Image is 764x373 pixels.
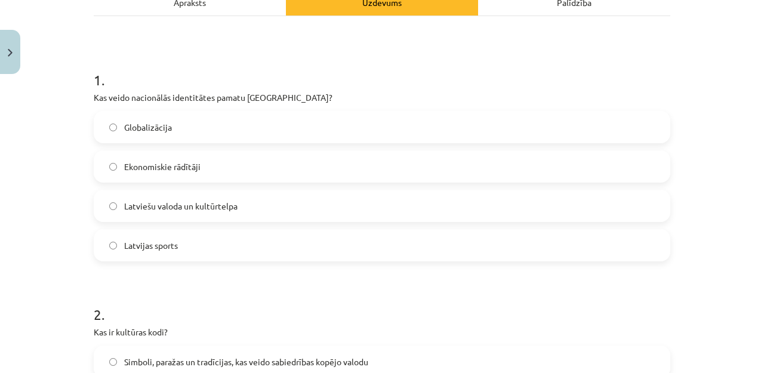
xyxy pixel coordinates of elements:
span: Simboli, paražas un tradīcijas, kas veido sabiedrības kopējo valodu [124,356,368,368]
span: Globalizācija [124,121,172,134]
input: Ekonomiskie rādītāji [109,163,117,171]
input: Simboli, paražas un tradīcijas, kas veido sabiedrības kopējo valodu [109,358,117,366]
h1: 1 . [94,51,670,88]
input: Latviešu valoda un kultūrtelpa [109,202,117,210]
img: icon-close-lesson-0947bae3869378f0d4975bcd49f059093ad1ed9edebbc8119c70593378902aed.svg [8,49,13,57]
p: Kas veido nacionālās identitātes pamatu [GEOGRAPHIC_DATA]? [94,91,670,104]
span: Latviešu valoda un kultūrtelpa [124,200,238,212]
span: Latvijas sports [124,239,178,252]
input: Globalizācija [109,124,117,131]
span: Ekonomiskie rādītāji [124,161,201,173]
input: Latvijas sports [109,242,117,249]
h1: 2 . [94,285,670,322]
p: Kas ir kultūras kodi? [94,326,670,338]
